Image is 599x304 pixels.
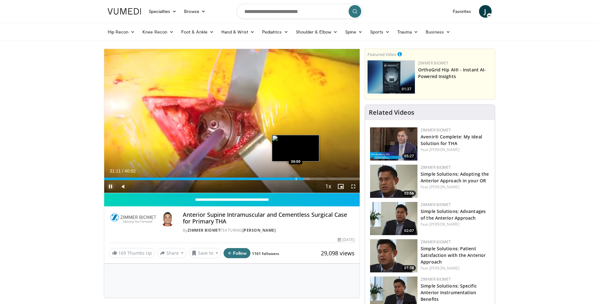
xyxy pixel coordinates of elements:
[292,26,341,38] a: Shoulder & Elbow
[183,228,355,233] div: By FEATURING
[321,249,355,257] span: 29,098 views
[117,180,129,193] button: Mute
[422,26,454,38] a: Business
[347,180,360,193] button: Fullscreen
[421,202,451,207] a: Zimmer Biomet
[421,147,490,153] div: Feat.
[369,109,414,116] h4: Related Videos
[258,26,292,38] a: Pediatrics
[368,60,415,94] a: 01:37
[421,246,486,265] a: Simple Solutions: Patient Satisfaction with the Anterior Approach
[421,277,451,282] a: Zimmer Biomet
[109,248,155,258] a: 169 Thumbs Up
[429,184,459,190] a: [PERSON_NAME]
[252,251,279,256] a: 1161 followers
[104,178,360,180] div: Progress Bar
[421,134,482,146] a: Avenir® Complete: My Ideal Solution for THA
[338,237,355,243] div: [DATE]
[402,265,416,271] span: 01:38
[418,60,448,66] a: Zimmer Biomet
[402,191,416,196] span: 02:56
[104,26,139,38] a: Hip Recon
[370,239,417,272] a: 01:38
[189,248,221,258] button: Save to
[109,211,158,227] img: Zimmer Biomet
[421,171,489,184] a: Simple Solutions: Adopting the Anterior Approach in your OR
[370,239,417,272] img: 0f433ef4-89a8-47df-8433-26a6cf8e8085.150x105_q85_crop-smart_upscale.jpg
[370,165,417,198] a: 02:56
[370,165,417,198] img: 10d808f3-0ef9-4f3e-97fe-674a114a9830.150x105_q85_crop-smart_upscale.jpg
[322,180,334,193] button: Playback Rate
[370,202,417,235] a: 02:07
[402,228,416,234] span: 02:07
[366,26,393,38] a: Sports
[243,228,276,233] a: [PERSON_NAME]
[110,168,121,173] span: 31:11
[421,283,477,302] a: Simple Solutions: Specific Anterior Instrumentation Benefits
[183,211,355,225] h4: Anterior Supine Intramuscular and Cementless Surgical Case for Primary THA
[139,26,177,38] a: Knee Recon
[429,265,459,271] a: [PERSON_NAME]
[334,180,347,193] button: Enable picture-in-picture mode
[237,4,363,19] input: Search topics, interventions
[421,165,451,170] a: Zimmer Biomet
[370,202,417,235] img: 56e6ec17-0c16-4c01-a1de-debe52bb35a1.150x105_q85_crop-smart_upscale.jpg
[400,86,413,92] span: 01:37
[421,127,451,133] a: Zimmer Biomet
[180,5,209,18] a: Browse
[421,208,486,221] a: Simple Solutions: Advantages of the Anterior Approach
[124,168,135,173] span: 40:02
[177,26,218,38] a: Foot & Ankle
[145,5,181,18] a: Specialties
[449,5,475,18] a: Favorites
[368,60,415,94] img: 51d03d7b-a4ba-45b7-9f92-2bfbd1feacc3.150x105_q85_crop-smart_upscale.jpg
[108,8,141,15] img: VuMedi Logo
[188,228,221,233] a: Zimmer Biomet
[418,67,486,79] a: OrthoGrid Hip AI® - Instant AI-Powered Insights
[122,168,123,173] span: /
[429,147,459,152] a: [PERSON_NAME]
[421,265,490,271] div: Feat.
[429,222,459,227] a: [PERSON_NAME]
[157,248,187,258] button: Share
[370,127,417,161] img: 34658faa-42cf-45f9-ba82-e22c653dfc78.150x105_q85_crop-smart_upscale.jpg
[341,26,366,38] a: Spine
[218,26,258,38] a: Hand & Wrist
[421,184,490,190] div: Feat.
[368,52,396,57] small: Featured Video
[421,222,490,227] div: Feat.
[421,239,451,245] a: Zimmer Biomet
[118,250,126,256] span: 169
[393,26,422,38] a: Trauma
[370,127,417,161] a: 05:27
[224,248,251,258] button: Follow
[272,135,319,161] img: image.jpeg
[402,153,416,159] span: 05:27
[104,49,360,193] video-js: Video Player
[104,180,117,193] button: Pause
[479,5,492,18] a: J
[160,211,175,227] img: Avatar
